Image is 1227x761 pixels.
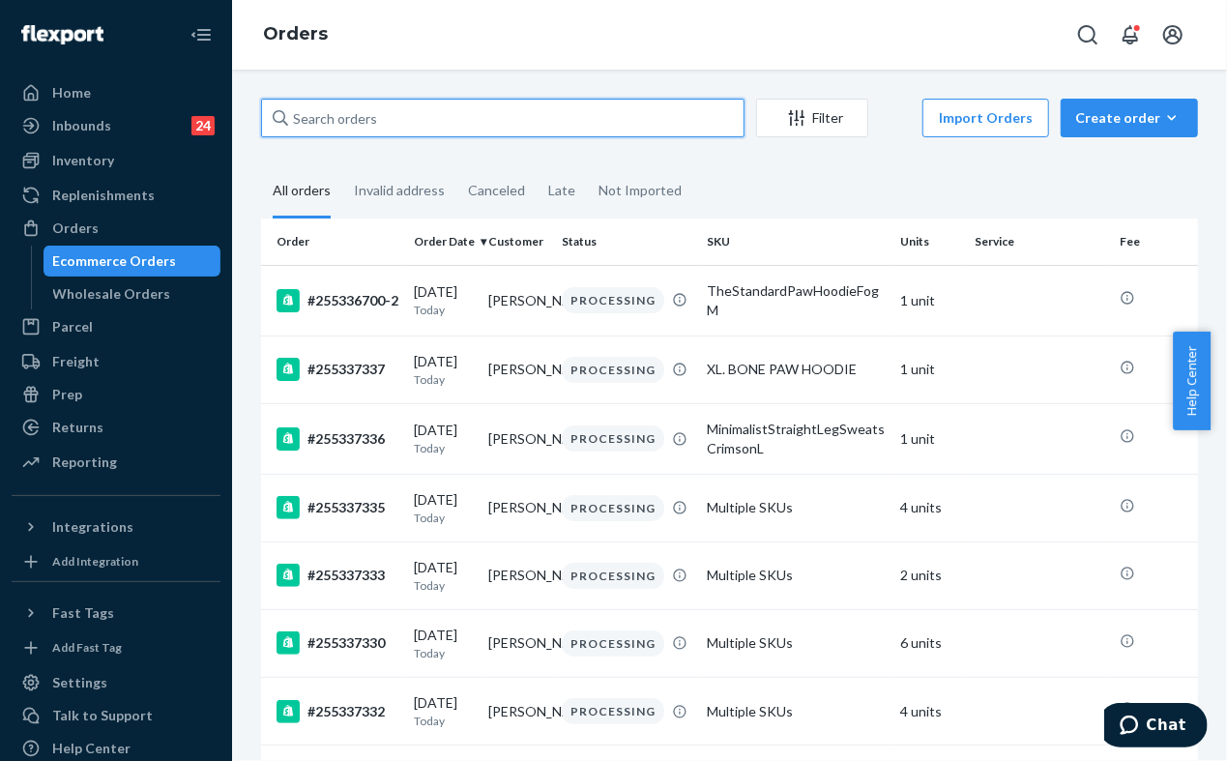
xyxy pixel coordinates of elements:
div: Ecommerce Orders [53,251,177,271]
div: Add Integration [52,553,138,570]
a: Ecommerce Orders [44,246,221,277]
p: Today [414,577,473,594]
button: Help Center [1173,332,1211,430]
td: [PERSON_NAME] [481,678,555,746]
div: Help Center [52,739,131,758]
button: Open account menu [1154,15,1192,54]
div: Filter [757,108,867,128]
div: Add Fast Tag [52,639,122,656]
div: [DATE] [414,693,473,729]
td: 1 unit [892,403,967,474]
div: Create order [1075,108,1183,128]
div: Fast Tags [52,603,114,623]
div: Returns [52,418,103,437]
p: Today [414,371,473,388]
div: MinimalistStraightLegSweatsCrimsonL [707,420,885,458]
div: Invalid address [354,165,445,216]
div: Freight [52,352,100,371]
td: [PERSON_NAME] [481,474,555,541]
iframe: Opens a widget where you can chat to one of our agents [1104,703,1208,751]
a: Inventory [12,145,220,176]
div: Home [52,83,91,102]
td: 1 unit [892,265,967,336]
a: Parcel [12,311,220,342]
div: [DATE] [414,421,473,456]
button: Integrations [12,512,220,542]
a: Reporting [12,447,220,478]
div: Inventory [52,151,114,170]
td: Multiple SKUs [699,541,892,609]
div: Replenishments [52,186,155,205]
div: Wholesale Orders [53,284,171,304]
th: Status [554,219,699,265]
a: Returns [12,412,220,443]
div: #255337337 [277,358,398,381]
div: #255337336 [277,427,398,451]
th: Order [261,219,406,265]
td: Multiple SKUs [699,474,892,541]
button: Fast Tags [12,598,220,629]
button: Close Navigation [182,15,220,54]
div: TheStandardPawHoodieFogM [707,281,885,320]
button: Import Orders [922,99,1049,137]
div: PROCESSING [562,563,664,589]
a: Inbounds24 [12,110,220,141]
button: Talk to Support [12,700,220,731]
td: Multiple SKUs [699,678,892,746]
p: Today [414,713,473,729]
th: SKU [699,219,892,265]
td: [PERSON_NAME] [481,265,555,336]
div: Parcel [52,317,93,337]
div: Orders [52,219,99,238]
img: Flexport logo [21,25,103,44]
div: PROCESSING [562,425,664,452]
th: Order Date [406,219,481,265]
div: Talk to Support [52,706,153,725]
button: Open notifications [1111,15,1150,54]
div: Inbounds [52,116,111,135]
div: All orders [273,165,331,219]
td: [PERSON_NAME] [481,336,555,403]
div: #255337333 [277,564,398,587]
button: Filter [756,99,868,137]
p: Today [414,440,473,456]
th: Units [892,219,967,265]
td: 4 units [892,678,967,746]
p: Today [414,645,473,661]
div: [DATE] [414,490,473,526]
div: #255337332 [277,700,398,723]
div: #255337335 [277,496,398,519]
div: [DATE] [414,558,473,594]
td: 6 units [892,609,967,677]
div: PROCESSING [562,698,664,724]
div: XL. BONE PAW HOODIE [707,360,885,379]
button: Create order [1061,99,1198,137]
td: 1 unit [892,336,967,403]
td: [PERSON_NAME] [481,609,555,677]
div: Reporting [52,453,117,472]
div: Customer [488,233,547,249]
div: Not Imported [599,165,682,216]
a: Freight [12,346,220,377]
a: Prep [12,379,220,410]
input: Search orders [261,99,745,137]
div: Canceled [468,165,525,216]
div: [DATE] [414,626,473,661]
td: 4 units [892,474,967,541]
div: [DATE] [414,352,473,388]
a: Settings [12,667,220,698]
div: PROCESSING [562,357,664,383]
div: #255337330 [277,631,398,655]
th: Service [967,219,1112,265]
td: [PERSON_NAME] [481,541,555,609]
div: Integrations [52,517,133,537]
div: #255336700-2 [277,289,398,312]
td: Multiple SKUs [699,609,892,677]
a: Wholesale Orders [44,278,221,309]
p: Today [414,510,473,526]
p: Today [414,302,473,318]
a: Add Integration [12,550,220,573]
a: Replenishments [12,180,220,211]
